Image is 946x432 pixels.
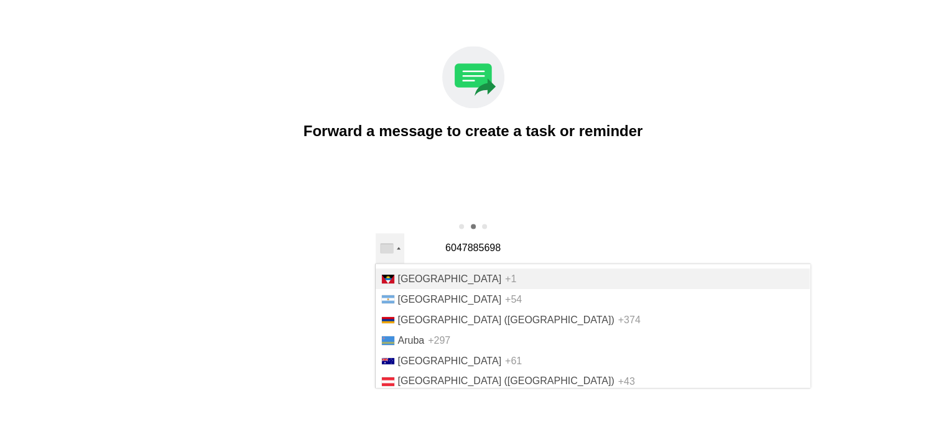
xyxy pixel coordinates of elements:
span: Anguilla [398,253,434,264]
span: [GEOGRAPHIC_DATA] [398,294,502,305]
span: [GEOGRAPHIC_DATA] ([GEOGRAPHIC_DATA]) [398,315,614,325]
span: +297 [428,335,450,346]
img: send [442,46,504,108]
span: +61 [505,356,522,366]
span: +374 [618,315,641,325]
span: +43 [618,375,635,386]
span: Aruba [398,335,425,346]
div: Forward a message to create a task or reminder [271,121,675,142]
span: [GEOGRAPHIC_DATA] [398,273,502,284]
input: Type your phone number [391,242,555,254]
span: [GEOGRAPHIC_DATA] ([GEOGRAPHIC_DATA]) [398,375,614,386]
span: +1 [437,253,448,264]
span: [GEOGRAPHIC_DATA] [398,356,502,366]
span: +1 [505,273,516,284]
span: +54 [505,294,522,305]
